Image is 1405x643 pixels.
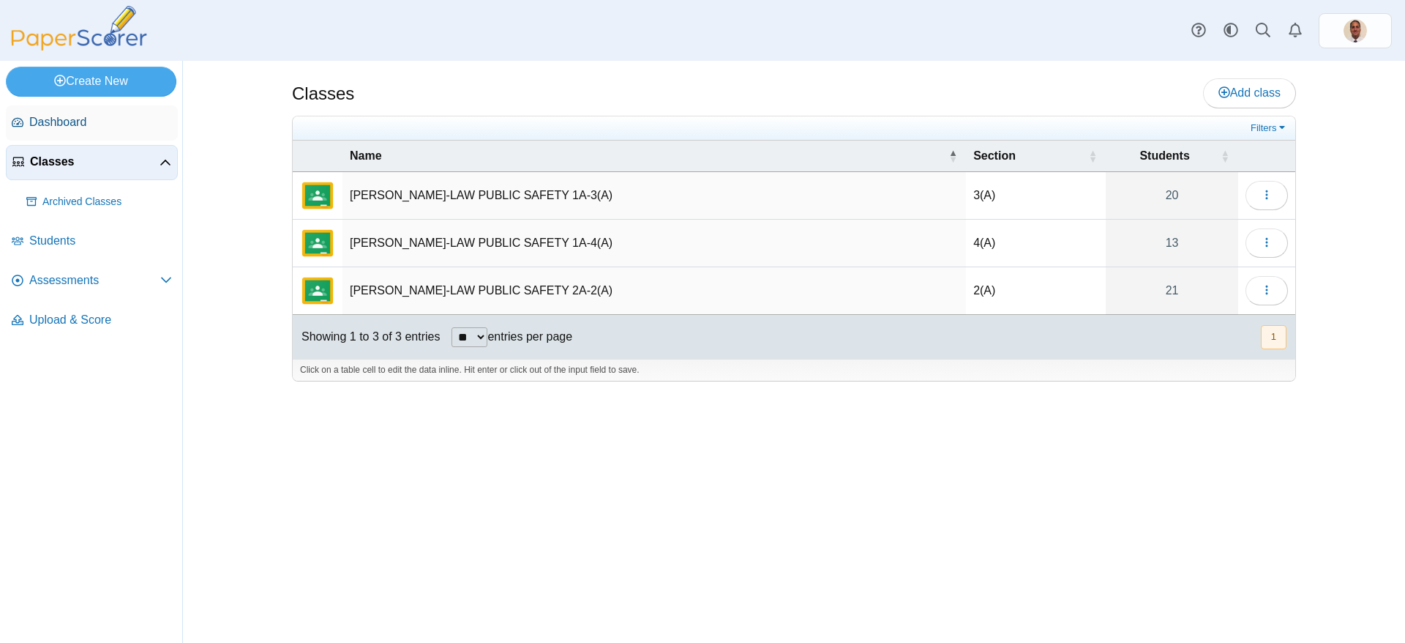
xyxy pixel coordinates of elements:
a: Students [6,224,178,259]
span: Section : Activate to sort [1088,141,1097,171]
span: Archived Classes [42,195,172,209]
span: Section [973,149,1016,162]
a: Assessments [6,264,178,299]
a: 13 [1106,220,1238,267]
span: Name [350,149,382,162]
span: Students [1139,149,1189,162]
td: [PERSON_NAME]-LAW PUBLIC SAFETY 2A-2(A) [342,267,966,315]
span: Name : Activate to invert sorting [948,141,957,171]
span: Add class [1218,86,1281,99]
a: Dashboard [6,105,178,141]
a: Archived Classes [20,185,178,220]
a: Alerts [1279,15,1311,47]
img: PaperScorer [6,6,152,51]
td: [PERSON_NAME]-LAW PUBLIC SAFETY 1A-3(A) [342,172,966,220]
a: Upload & Score [6,303,178,338]
a: 21 [1106,267,1238,314]
td: [PERSON_NAME]-LAW PUBLIC SAFETY 1A-4(A) [342,220,966,267]
a: 20 [1106,172,1238,219]
h1: Classes [292,81,354,106]
td: 3(A) [966,172,1106,220]
div: Click on a table cell to edit the data inline. Hit enter or click out of the input field to save. [293,359,1295,381]
a: Filters [1247,121,1292,135]
td: 4(A) [966,220,1106,267]
td: 2(A) [966,267,1106,315]
a: Classes [6,145,178,180]
img: External class connected through Google Classroom [300,226,335,261]
span: Classes [30,154,160,170]
a: Create New [6,67,176,96]
span: Assessments [29,272,160,289]
img: ps.Ni4pAljhT6U1C40V [1344,19,1367,42]
span: jeremy necaise [1344,19,1367,42]
a: PaperScorer [6,40,152,53]
label: entries per page [487,330,572,343]
div: Showing 1 to 3 of 3 entries [293,315,440,359]
a: ps.Ni4pAljhT6U1C40V [1319,13,1392,48]
a: Add class [1203,78,1296,108]
span: Dashboard [29,114,172,130]
img: External class connected through Google Classroom [300,178,335,213]
img: External class connected through Google Classroom [300,273,335,308]
span: Students [29,233,172,249]
nav: pagination [1259,325,1286,349]
button: 1 [1261,325,1286,349]
span: Students : Activate to sort [1221,141,1229,171]
span: Upload & Score [29,312,172,328]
